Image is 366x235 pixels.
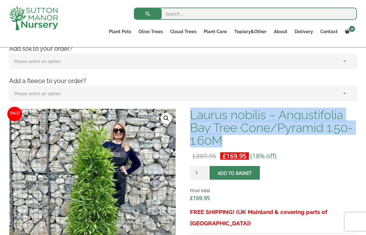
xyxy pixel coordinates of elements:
[9,6,58,30] img: logo
[291,27,317,36] a: Delivery
[167,27,200,36] a: Cloud Trees
[223,152,226,160] span: £
[200,27,231,36] a: Plant Care
[223,152,246,160] bdi: 169.95
[161,113,172,124] a: View full-screen image gallery
[134,8,357,20] input: Search...
[250,152,276,160] span: (18% off)
[231,27,270,36] a: Topiary&Other
[190,206,357,229] h3: FREE SHIPPING! (UK Mainland & covering parts of [GEOGRAPHIC_DATA])
[135,27,167,36] a: Olive Trees
[192,152,216,160] bdi: 207.95
[190,109,357,147] h1: Laurus nobilis – Angustifolia Bay Tree Cone/Pyramid 1.50-1.60M
[190,187,357,194] dt: Final total
[7,107,22,121] span: Sale!
[270,27,291,36] a: About
[190,194,193,202] span: £
[341,27,357,36] a: 0
[210,166,260,180] button: Add to basket
[190,166,208,180] input: Product quantity
[349,26,355,32] span: 0
[105,27,135,36] a: Plant Pots
[5,44,361,54] h4: Add soil to your order?
[190,194,210,202] bdi: 169.95
[5,76,361,86] h4: Add a fleece to your order?
[192,152,196,160] span: £
[317,27,341,36] a: Contact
